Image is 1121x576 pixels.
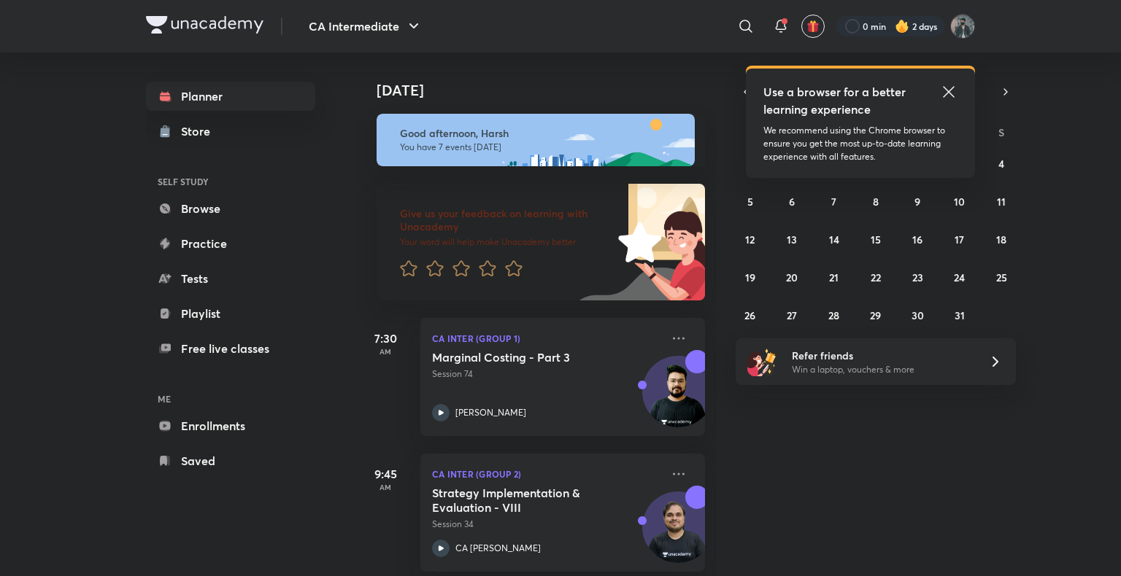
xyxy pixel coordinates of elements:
[948,190,971,213] button: October 10, 2025
[871,233,881,246] abbr: October 15, 2025
[955,233,964,246] abbr: October 17, 2025
[569,184,705,300] img: feedback_image
[864,265,887,289] button: October 22, 2025
[432,367,661,381] p: Session 74
[400,207,613,233] h6: Give us your feedback on learning with Unacademy
[455,406,526,419] p: [PERSON_NAME]
[829,233,839,246] abbr: October 14, 2025
[829,271,839,284] abbr: October 21, 2025
[146,299,315,328] a: Playlist
[792,348,971,363] h6: Refer friends
[146,82,315,111] a: Planner
[823,190,846,213] button: October 7, 2025
[997,195,1006,209] abbr: October 11, 2025
[146,117,315,146] a: Store
[146,16,263,34] img: Company Logo
[146,264,315,293] a: Tests
[432,486,614,515] h5: Strategy Implementation & Evaluation - VIII
[432,518,661,531] p: Session 34
[912,233,922,246] abbr: October 16, 2025
[990,227,1013,251] button: October 18, 2025
[146,411,315,440] a: Enrollments
[912,271,923,284] abbr: October 23, 2025
[377,82,720,99] h4: [DATE]
[801,15,825,38] button: avatar
[747,195,753,209] abbr: October 5, 2025
[823,265,846,289] button: October 21, 2025
[789,195,795,209] abbr: October 6, 2025
[990,265,1013,289] button: October 25, 2025
[787,308,797,322] abbr: October 27, 2025
[954,195,965,209] abbr: October 10, 2025
[906,265,929,289] button: October 23, 2025
[990,152,1013,175] button: October 4, 2025
[146,169,315,194] h6: SELF STUDY
[780,227,804,251] button: October 13, 2025
[181,122,219,140] div: Store
[432,465,661,483] p: CA Inter (Group 2)
[948,265,971,289] button: October 24, 2025
[806,20,820,33] img: avatar
[745,271,755,284] abbr: October 19, 2025
[300,12,431,41] button: CA Intermediate
[455,542,541,555] p: CA [PERSON_NAME]
[787,233,797,246] abbr: October 13, 2025
[906,227,929,251] button: October 16, 2025
[739,190,762,213] button: October 5, 2025
[864,227,887,251] button: October 15, 2025
[948,227,971,251] button: October 17, 2025
[146,194,315,223] a: Browse
[739,303,762,327] button: October 26, 2025
[643,364,713,434] img: Avatar
[747,347,777,376] img: referral
[823,227,846,251] button: October 14, 2025
[432,350,614,365] h5: Marginal Costing - Part 3
[786,271,798,284] abbr: October 20, 2025
[955,308,965,322] abbr: October 31, 2025
[870,308,881,322] abbr: October 29, 2025
[744,308,755,322] abbr: October 26, 2025
[914,195,920,209] abbr: October 9, 2025
[146,16,263,37] a: Company Logo
[356,330,415,347] h5: 7:30
[998,125,1004,139] abbr: Saturday
[432,330,661,347] p: CA Inter (Group 1)
[828,308,839,322] abbr: October 28, 2025
[356,347,415,356] p: AM
[871,271,881,284] abbr: October 22, 2025
[950,14,975,39] img: Harsh Raj
[400,127,682,140] h6: Good afternoon, Harsh
[831,195,836,209] abbr: October 7, 2025
[996,271,1007,284] abbr: October 25, 2025
[895,19,909,34] img: streak
[780,190,804,213] button: October 6, 2025
[745,233,755,246] abbr: October 12, 2025
[948,303,971,327] button: October 31, 2025
[739,265,762,289] button: October 19, 2025
[146,334,315,363] a: Free live classes
[739,227,762,251] button: October 12, 2025
[912,308,924,322] abbr: October 30, 2025
[146,446,315,475] a: Saved
[400,141,682,153] p: You have 7 events [DATE]
[864,190,887,213] button: October 8, 2025
[996,233,1006,246] abbr: October 18, 2025
[780,265,804,289] button: October 20, 2025
[864,303,887,327] button: October 29, 2025
[998,157,1004,171] abbr: October 4, 2025
[763,124,958,163] p: We recommend using the Chrome browser to ensure you get the most up-to-date learning experience w...
[146,229,315,258] a: Practice
[780,303,804,327] button: October 27, 2025
[873,195,879,209] abbr: October 8, 2025
[954,271,965,284] abbr: October 24, 2025
[377,114,695,166] img: afternoon
[643,499,713,569] img: Avatar
[792,363,971,376] p: Win a laptop, vouchers & more
[146,386,315,411] h6: ME
[990,190,1013,213] button: October 11, 2025
[356,483,415,491] p: AM
[906,303,929,327] button: October 30, 2025
[823,303,846,327] button: October 28, 2025
[356,465,415,483] h5: 9:45
[906,190,929,213] button: October 9, 2025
